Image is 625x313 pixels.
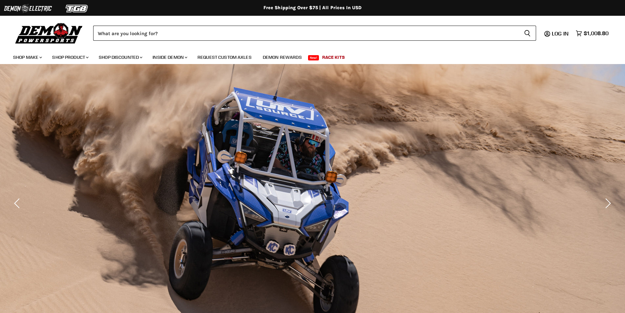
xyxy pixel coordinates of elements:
[573,29,612,38] a: $1,008.80
[11,197,25,210] button: Previous
[258,51,307,64] a: Demon Rewards
[52,2,102,15] img: TGB Logo 2
[8,48,607,64] ul: Main menu
[193,51,257,64] a: Request Custom Axles
[94,51,146,64] a: Shop Discounted
[549,31,573,36] a: Log in
[8,51,46,64] a: Shop Make
[519,26,536,41] button: Search
[13,21,85,45] img: Demon Powersports
[600,197,614,210] button: Next
[93,26,519,41] input: Search
[317,51,350,64] a: Race Kits
[93,26,536,41] form: Product
[47,51,93,64] a: Shop Product
[308,55,319,60] span: New!
[552,30,569,37] span: Log in
[148,51,191,64] a: Inside Demon
[3,2,52,15] img: Demon Electric Logo 2
[584,30,609,36] span: $1,008.80
[50,5,575,11] div: Free Shipping Over $75 | All Prices In USD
